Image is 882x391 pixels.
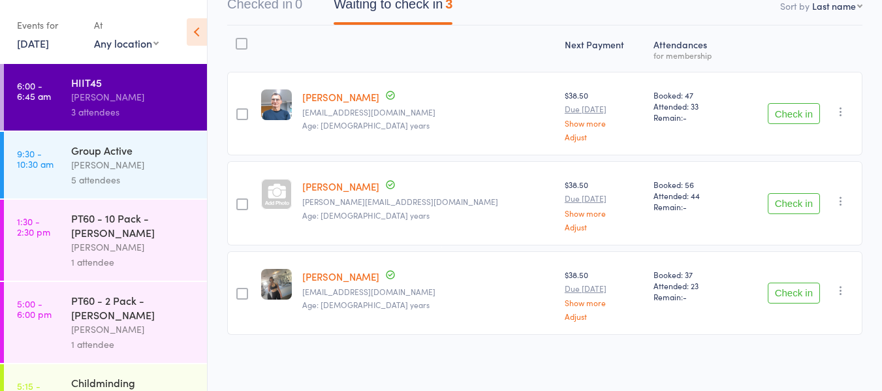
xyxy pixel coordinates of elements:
[71,322,196,337] div: [PERSON_NAME]
[17,36,49,50] a: [DATE]
[565,298,643,307] a: Show more
[71,75,196,89] div: HIIT45
[565,119,643,127] a: Show more
[654,190,730,201] span: Attended: 44
[71,89,196,104] div: [PERSON_NAME]
[302,210,430,221] span: Age: [DEMOGRAPHIC_DATA] years
[71,211,196,240] div: PT60 - 10 Pack - [PERSON_NAME]
[94,36,159,50] div: Any location
[565,89,643,141] div: $38.50
[71,293,196,322] div: PT60 - 2 Pack - [PERSON_NAME]
[17,298,52,319] time: 5:00 - 6:00 pm
[565,284,643,293] small: Due [DATE]
[302,90,379,104] a: [PERSON_NAME]
[4,64,207,131] a: 6:00 -6:45 amHIIT45[PERSON_NAME]3 attendees
[654,51,730,59] div: for membership
[94,14,159,36] div: At
[768,193,820,214] button: Check in
[17,216,50,237] time: 1:30 - 2:30 pm
[302,180,379,193] a: [PERSON_NAME]
[654,291,730,302] span: Remain:
[71,255,196,270] div: 1 attendee
[302,287,554,296] small: lilymay642@gmail.com
[261,269,292,300] img: image1745624926.png
[565,179,643,230] div: $38.50
[71,157,196,172] div: [PERSON_NAME]
[261,89,292,120] img: image1741991466.png
[71,240,196,255] div: [PERSON_NAME]
[683,112,687,123] span: -
[302,299,430,310] span: Age: [DEMOGRAPHIC_DATA] years
[654,280,730,291] span: Attended: 23
[302,197,554,206] small: catherine.hall3@bigpond.com
[654,269,730,280] span: Booked: 37
[565,269,643,321] div: $38.50
[565,133,643,141] a: Adjust
[654,179,730,190] span: Booked: 56
[302,119,430,131] span: Age: [DEMOGRAPHIC_DATA] years
[17,14,81,36] div: Events for
[683,201,687,212] span: -
[559,31,648,66] div: Next Payment
[71,172,196,187] div: 5 attendees
[565,194,643,203] small: Due [DATE]
[71,143,196,157] div: Group Active
[17,148,54,169] time: 9:30 - 10:30 am
[648,31,735,66] div: Atten­dances
[17,80,51,101] time: 6:00 - 6:45 am
[565,223,643,231] a: Adjust
[4,132,207,198] a: 9:30 -10:30 amGroup Active[PERSON_NAME]5 attendees
[4,200,207,281] a: 1:30 -2:30 pmPT60 - 10 Pack - [PERSON_NAME][PERSON_NAME]1 attendee
[654,89,730,101] span: Booked: 47
[71,337,196,352] div: 1 attendee
[683,291,687,302] span: -
[565,104,643,114] small: Due [DATE]
[565,209,643,217] a: Show more
[768,103,820,124] button: Check in
[565,312,643,321] a: Adjust
[302,270,379,283] a: [PERSON_NAME]
[768,283,820,304] button: Check in
[4,282,207,363] a: 5:00 -6:00 pmPT60 - 2 Pack - [PERSON_NAME][PERSON_NAME]1 attendee
[71,375,196,390] div: Childminding
[654,112,730,123] span: Remain:
[654,101,730,112] span: Attended: 33
[302,108,554,117] small: mal_callaghan@hotmail.com
[71,104,196,119] div: 3 attendees
[654,201,730,212] span: Remain:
